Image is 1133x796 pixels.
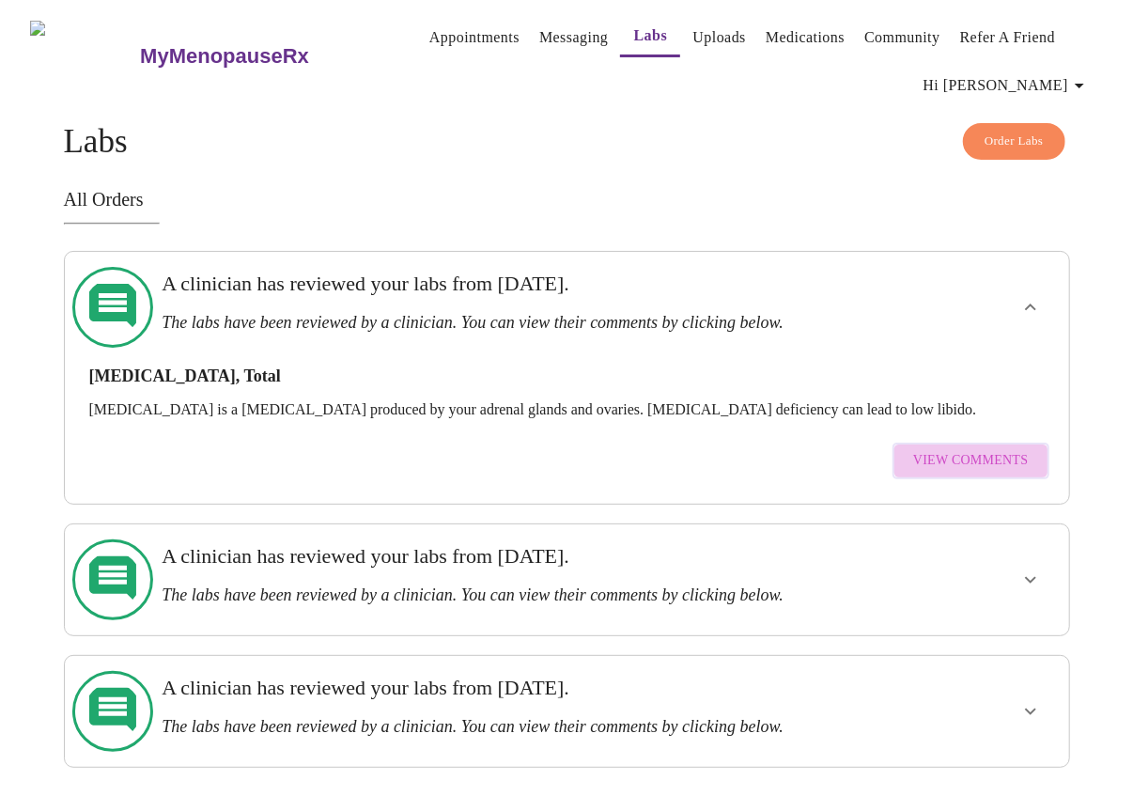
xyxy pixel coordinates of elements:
[864,24,940,51] a: Community
[634,23,668,49] a: Labs
[162,717,874,737] h3: The labs have been reviewed by a clinician. You can view their comments by clicking below.
[162,272,874,296] h3: A clinician has reviewed your labs from [DATE].
[923,72,1091,99] span: Hi [PERSON_NAME]
[913,449,1028,473] span: View Comments
[916,67,1098,104] button: Hi [PERSON_NAME]
[985,131,1044,152] span: Order Labs
[1008,557,1053,602] button: show more
[888,433,1053,489] a: View Comments
[692,24,746,51] a: Uploads
[892,443,1048,479] button: View Comments
[138,23,384,89] a: MyMenopauseRx
[953,19,1063,56] button: Refer a Friend
[89,367,1045,386] h3: [MEDICAL_DATA], Total
[539,24,608,51] a: Messaging
[960,24,1056,51] a: Refer a Friend
[89,401,1045,418] p: [MEDICAL_DATA] is a [MEDICAL_DATA] produced by your adrenal glands and ovaries. [MEDICAL_DATA] de...
[162,585,874,605] h3: The labs have been reviewed by a clinician. You can view their comments by clicking below.
[1008,689,1053,734] button: show more
[429,24,520,51] a: Appointments
[162,544,874,569] h3: A clinician has reviewed your labs from [DATE].
[758,19,852,56] button: Medications
[64,189,1070,211] h3: All Orders
[620,17,680,57] button: Labs
[64,123,1070,161] h4: Labs
[1008,285,1053,330] button: show more
[963,123,1065,160] button: Order Labs
[30,21,138,91] img: MyMenopauseRx Logo
[162,313,874,333] h3: The labs have been reviewed by a clinician. You can view their comments by clicking below.
[766,24,845,51] a: Medications
[532,19,615,56] button: Messaging
[422,19,527,56] button: Appointments
[685,19,753,56] button: Uploads
[140,44,309,69] h3: MyMenopauseRx
[162,676,874,700] h3: A clinician has reviewed your labs from [DATE].
[857,19,948,56] button: Community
